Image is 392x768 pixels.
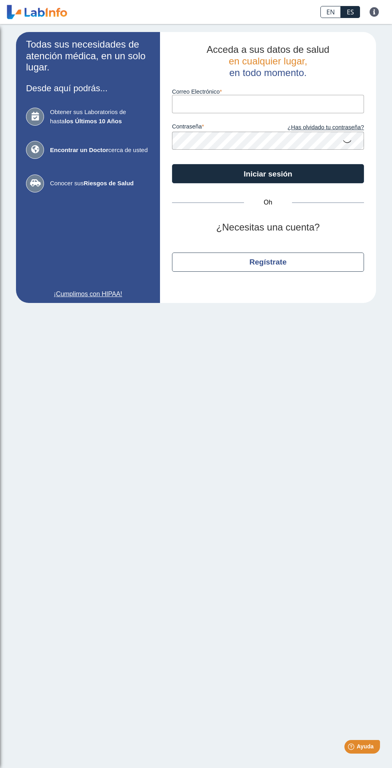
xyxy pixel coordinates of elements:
[207,44,330,55] font: Acceda a sus datos de salud
[50,180,84,186] font: Conocer sus
[347,8,354,16] font: ES
[250,258,287,266] font: Regístrate
[244,170,292,178] font: Iniciar sesión
[50,146,108,153] font: Encontrar un Doctor
[229,67,306,78] font: en todo momento.
[326,8,335,16] font: EN
[321,737,383,759] iframe: Help widget launcher
[288,124,364,130] font: ¿Has olvidado tu contraseña?
[54,291,122,297] font: ¡Cumplimos con HIPAA!
[108,146,148,153] font: cerca de usted
[26,39,146,73] font: Todas sus necesidades de atención médica, en un solo lugar.
[268,123,364,132] a: ¿Has olvidado tu contraseña?
[26,83,108,93] font: Desde aquí podrás...
[264,199,272,206] font: Oh
[229,56,307,66] font: en cualquier lugar,
[65,118,122,124] font: los Últimos 10 Años
[84,180,134,186] font: Riesgos de Salud
[172,253,364,272] button: Regístrate
[172,164,364,183] button: Iniciar sesión
[172,123,202,130] font: contraseña
[172,88,220,95] font: Correo Electrónico
[50,108,126,124] font: Obtener sus Laboratorios de hasta
[216,222,320,233] font: ¿Necesitas una cuenta?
